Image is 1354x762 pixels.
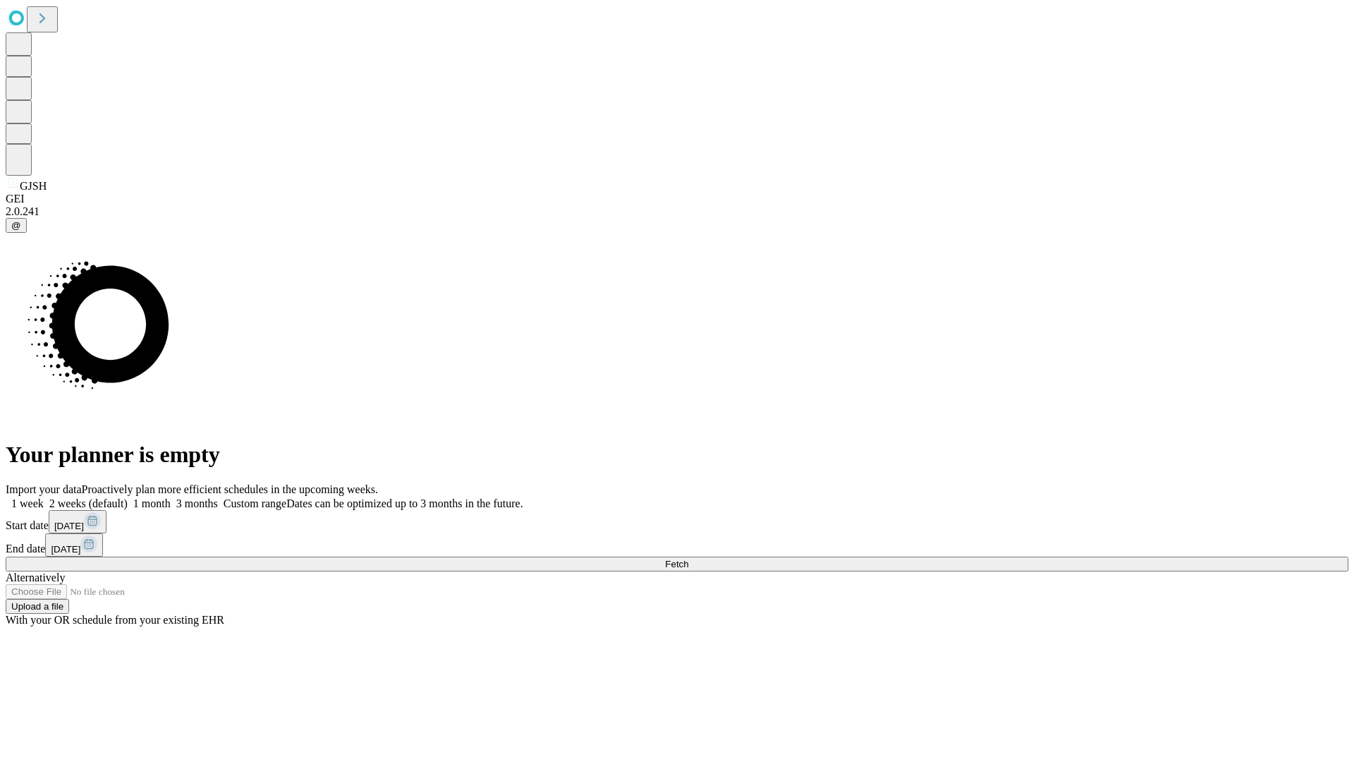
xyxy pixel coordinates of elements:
button: @ [6,218,27,233]
span: 1 month [133,497,171,509]
span: [DATE] [54,521,84,531]
span: 3 months [176,497,218,509]
span: Import your data [6,483,82,495]
span: With your OR schedule from your existing EHR [6,614,224,626]
div: Start date [6,510,1348,533]
span: [DATE] [51,544,80,555]
span: Fetch [665,559,688,569]
h1: Your planner is empty [6,442,1348,468]
button: Fetch [6,557,1348,571]
span: Dates can be optimized up to 3 months in the future. [286,497,523,509]
span: 2 weeks (default) [49,497,128,509]
div: GEI [6,193,1348,205]
div: 2.0.241 [6,205,1348,218]
span: GJSH [20,180,47,192]
span: Proactively plan more efficient schedules in the upcoming weeks. [82,483,378,495]
button: [DATE] [49,510,106,533]
button: [DATE] [45,533,103,557]
span: @ [11,220,21,231]
span: 1 week [11,497,44,509]
span: Custom range [224,497,286,509]
span: Alternatively [6,571,65,583]
div: End date [6,533,1348,557]
button: Upload a file [6,599,69,614]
